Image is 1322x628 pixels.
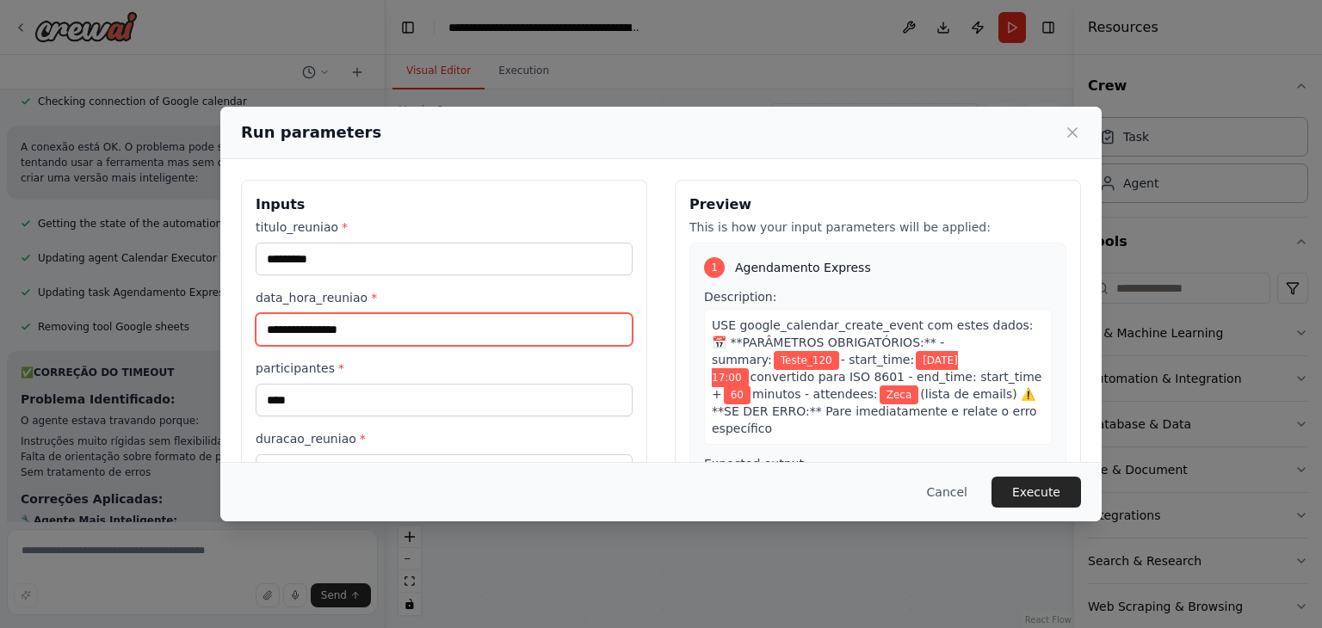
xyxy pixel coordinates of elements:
span: Variable: titulo_reuniao [774,351,839,370]
label: duracao_reuniao [256,430,633,447]
span: - start_time: [841,353,914,366]
span: Agendamento Express [735,259,871,276]
span: Variable: duracao_reuniao [724,385,751,404]
div: 1 [704,257,725,278]
button: Execute [991,477,1081,508]
span: Variable: data_hora_reuniao [712,351,958,387]
span: Variable: participantes [880,385,919,404]
h2: Run parameters [241,120,381,145]
label: titulo_reuniao [256,219,633,236]
h3: Inputs [256,194,633,215]
p: This is how your input parameters will be applied: [689,219,1066,236]
span: (lista de emails) ⚠️ **SE DER ERRO:** Pare imediatamente e relate o erro específico [712,387,1037,435]
span: USE google_calendar_create_event com estes dados: 📅 **PARÂMETROS OBRIGATÓRIOS:** - summary: [712,318,1034,366]
span: minutos - attendees: [752,387,878,401]
span: convertido para ISO 8601 - end_time: start_time + [712,370,1041,401]
span: Description: [704,290,776,304]
label: participantes [256,360,633,377]
span: Expected output: [704,457,808,471]
button: Cancel [913,477,981,508]
label: data_hora_reuniao [256,289,633,306]
h3: Preview [689,194,1066,215]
